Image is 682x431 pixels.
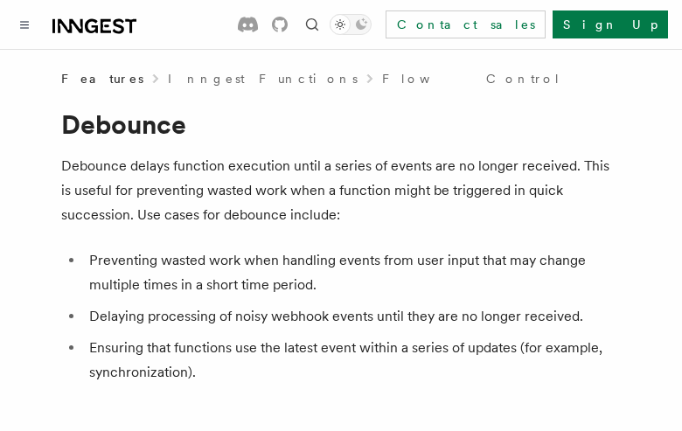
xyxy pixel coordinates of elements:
button: Toggle dark mode [330,14,372,35]
li: Delaying processing of noisy webhook events until they are no longer received. [84,304,621,329]
button: Find something... [302,14,323,35]
h1: Debounce [61,108,621,140]
p: Debounce delays function execution until a series of events are no longer received. This is usefu... [61,154,621,227]
li: Ensuring that functions use the latest event within a series of updates (for example, synchroniza... [84,336,621,385]
a: Inngest Functions [168,70,358,87]
li: Preventing wasted work when handling events from user input that may change multiple times in a s... [84,248,621,297]
span: Features [61,70,143,87]
a: Sign Up [553,10,668,38]
button: Toggle navigation [14,14,35,35]
a: Contact sales [386,10,546,38]
a: Flow Control [382,70,561,87]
